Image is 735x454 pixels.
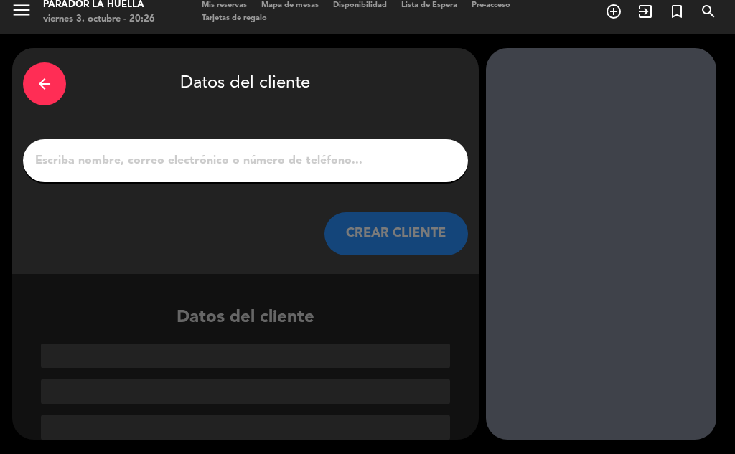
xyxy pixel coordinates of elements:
div: Datos del cliente [12,304,479,440]
div: viernes 3. octubre - 20:26 [43,12,155,27]
div: Datos del cliente [23,59,468,109]
span: Lista de Espera [394,1,464,9]
span: Pre-acceso [464,1,518,9]
i: add_circle_outline [605,3,622,20]
i: arrow_back [36,75,53,93]
span: Mis reservas [195,1,254,9]
span: Tarjetas de regalo [195,14,274,22]
input: Escriba nombre, correo electrónico o número de teléfono... [34,151,457,171]
button: CREAR CLIENTE [324,212,468,255]
span: Mapa de mesas [254,1,326,9]
span: Disponibilidad [326,1,394,9]
i: exit_to_app [637,3,654,20]
i: turned_in_not [668,3,685,20]
i: search [700,3,717,20]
